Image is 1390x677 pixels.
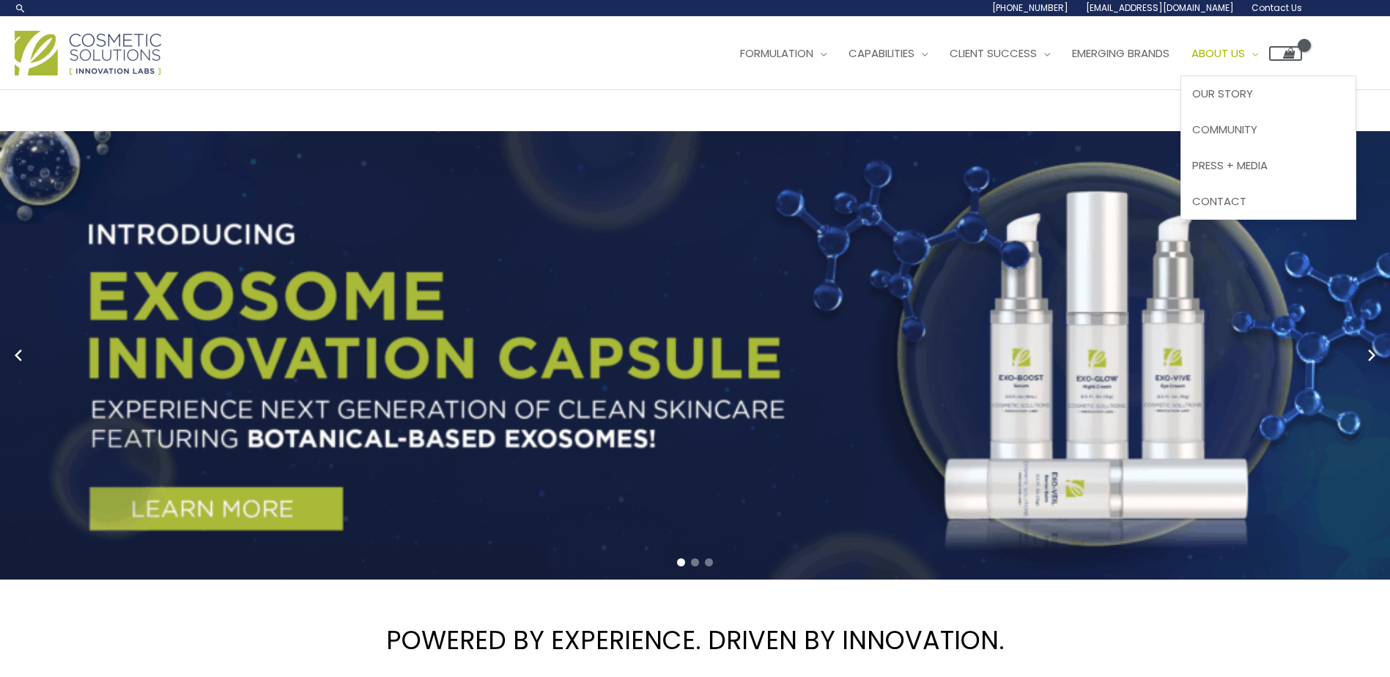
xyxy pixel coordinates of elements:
[838,32,939,75] a: Capabilities
[1061,32,1180,75] a: Emerging Brands
[1269,46,1302,61] a: View Shopping Cart, empty
[1181,112,1356,148] a: Community
[1180,32,1269,75] a: About Us
[1252,1,1302,14] span: Contact Us
[992,1,1068,14] span: [PHONE_NUMBER]
[718,32,1302,75] nav: Site Navigation
[705,558,713,566] span: Go to slide 3
[1192,158,1268,173] span: Press + Media
[1086,1,1234,14] span: [EMAIL_ADDRESS][DOMAIN_NAME]
[15,31,161,75] img: Cosmetic Solutions Logo
[677,558,685,566] span: Go to slide 1
[1192,122,1257,137] span: Community
[729,32,838,75] a: Formulation
[1192,86,1253,101] span: Our Story
[1181,147,1356,183] a: Press + Media
[939,32,1061,75] a: Client Success
[849,45,914,61] span: Capabilities
[7,344,29,366] button: Previous slide
[1191,45,1245,61] span: About Us
[950,45,1037,61] span: Client Success
[1072,45,1169,61] span: Emerging Brands
[1181,76,1356,112] a: Our Story
[691,558,699,566] span: Go to slide 2
[15,2,26,14] a: Search icon link
[740,45,813,61] span: Formulation
[1181,183,1356,219] a: Contact
[1361,344,1383,366] button: Next slide
[1192,193,1246,209] span: Contact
